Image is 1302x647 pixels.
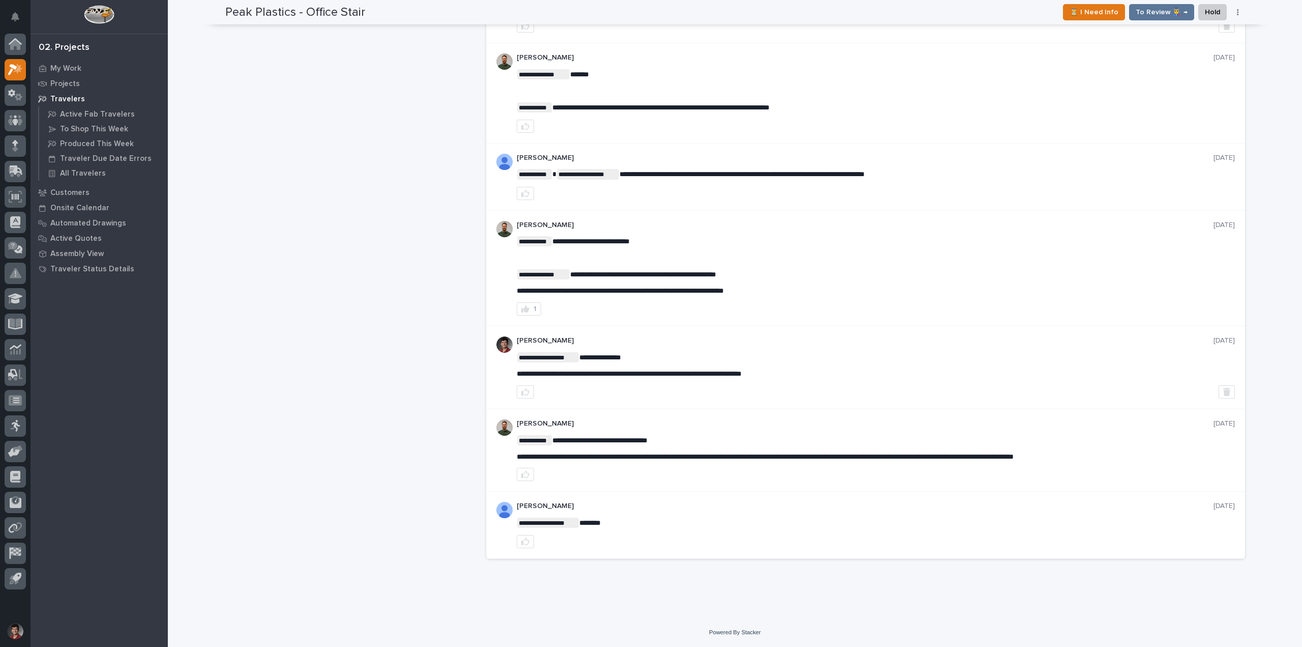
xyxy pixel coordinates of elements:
p: [DATE] [1214,221,1235,230]
a: Automated Drawings [31,215,168,231]
a: Assembly View [31,246,168,261]
p: Produced This Week [60,139,134,149]
button: like this post [517,468,534,481]
p: To Shop This Week [60,125,128,134]
p: [PERSON_NAME] [517,419,1214,428]
button: 1 [517,302,541,316]
p: [DATE] [1214,419,1235,428]
a: My Work [31,61,168,76]
img: AATXAJw4slNr5ea0WduZQVIpKGhdapBAGQ9xVsOeEvl5=s96-c [496,419,513,436]
a: Projects [31,76,168,91]
p: [PERSON_NAME] [517,336,1214,345]
button: To Review 👨‍🏭 → [1129,4,1194,20]
button: like this post [517,19,534,33]
a: Customers [31,185,168,200]
button: like this post [517,120,534,133]
button: Notifications [5,6,26,27]
a: Produced This Week [39,136,168,151]
p: Customers [50,188,90,198]
button: Delete post [1219,19,1235,33]
img: ALV-UjW1D-ML-FnCt4FgU8x4S79KJqwX3TQHk7UYGtoy9jV5yY8fpjVEvRQNbvDwvk-GQ6vc8cB5lOH07uFCwEYx9Ysx_wxRe... [496,502,513,518]
p: Active Quotes [50,234,102,243]
button: like this post [517,385,534,399]
img: Workspace Logo [84,5,114,24]
p: Active Fab Travelers [60,110,135,119]
p: Automated Drawings [50,219,126,228]
img: ALV-UjW1D-ML-FnCt4FgU8x4S79KJqwX3TQHk7UYGtoy9jV5yY8fpjVEvRQNbvDwvk-GQ6vc8cB5lOH07uFCwEYx9Ysx_wxRe... [496,154,513,170]
p: [DATE] [1214,53,1235,62]
p: Assembly View [50,249,104,259]
img: ROij9lOReuV7WqYxWfnW [496,336,513,353]
button: Delete post [1219,385,1235,399]
a: Travelers [31,91,168,106]
a: Onsite Calendar [31,200,168,215]
button: users-avatar [5,621,26,642]
span: Hold [1205,6,1220,18]
div: Notifications [13,12,26,29]
span: To Review 👨‍🏭 → [1136,6,1188,18]
img: AATXAJw4slNr5ea0WduZQVIpKGhdapBAGQ9xVsOeEvl5=s96-c [496,221,513,237]
div: 02. Projects [39,42,90,53]
p: [DATE] [1214,502,1235,511]
a: Active Quotes [31,231,168,246]
p: [PERSON_NAME] [517,502,1214,511]
p: All Travelers [60,169,106,178]
span: ⏳ I Need Info [1070,6,1118,18]
button: Hold [1198,4,1227,20]
a: Powered By Stacker [709,629,760,635]
div: 1 [534,305,537,313]
button: ⏳ I Need Info [1063,4,1125,20]
a: Traveler Status Details [31,261,168,276]
a: Traveler Due Date Errors [39,151,168,165]
p: [PERSON_NAME] [517,221,1214,230]
p: [DATE] [1214,336,1235,345]
p: My Work [50,64,81,73]
p: Travelers [50,95,85,104]
a: Active Fab Travelers [39,107,168,121]
p: Projects [50,79,80,89]
p: Traveler Status Details [50,265,134,274]
button: like this post [517,535,534,548]
h2: Peak Plastics - Office Stair [225,5,365,20]
p: [PERSON_NAME] [517,53,1214,62]
a: To Shop This Week [39,122,168,136]
p: Onsite Calendar [50,204,109,213]
p: Traveler Due Date Errors [60,154,152,163]
img: AATXAJw4slNr5ea0WduZQVIpKGhdapBAGQ9xVsOeEvl5=s96-c [496,53,513,70]
p: [DATE] [1214,154,1235,162]
button: like this post [517,187,534,200]
p: [PERSON_NAME] [517,154,1214,162]
a: All Travelers [39,166,168,180]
